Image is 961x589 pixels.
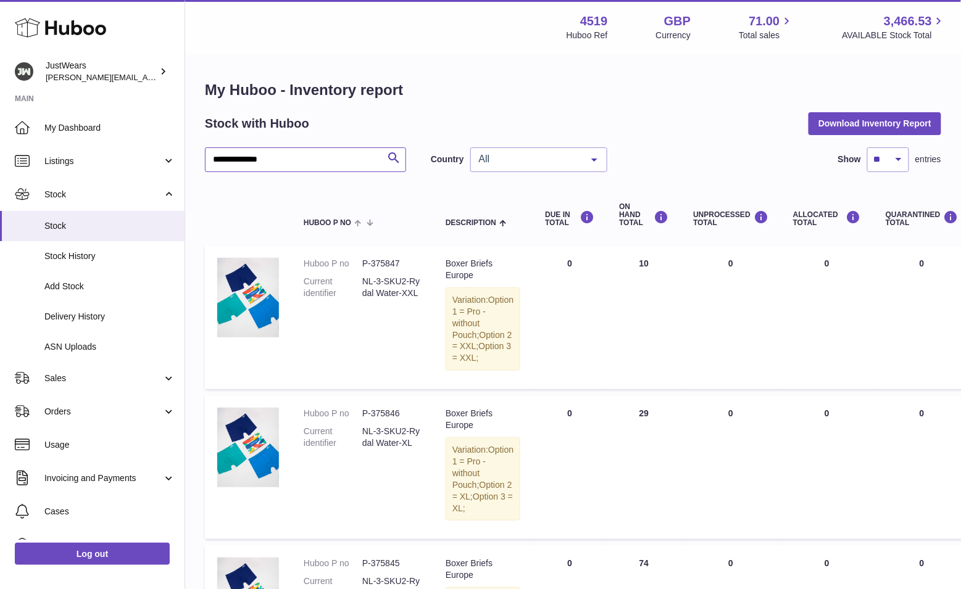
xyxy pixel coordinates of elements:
div: QUARANTINED Total [886,210,959,227]
span: Stock [44,220,175,232]
span: Option 3 = XL; [452,492,513,513]
span: Stock [44,189,162,200]
a: 3,466.53 AVAILABLE Stock Total [842,13,946,41]
div: ALLOCATED Total [793,210,861,227]
span: Option 2 = XL; [452,480,512,501]
span: 71.00 [749,13,780,30]
span: Sales [44,373,162,384]
img: product image [217,258,279,337]
span: My Dashboard [44,122,175,134]
dt: Current identifier [304,276,362,299]
span: Option 2 = XXL; [452,330,512,352]
span: 3,466.53 [884,13,932,30]
span: Stock History [44,250,175,262]
label: Show [838,154,861,165]
div: UNPROCESSED Total [693,210,768,227]
span: Option 1 = Pro - without Pouch; [452,295,514,340]
span: Description [446,219,496,227]
span: All [476,153,582,165]
span: entries [915,154,941,165]
span: Usage [44,439,175,451]
dd: NL-3-SKU2-Rydal Water-XXL [362,276,421,299]
span: 0 [920,558,925,568]
div: Variation: [446,437,520,521]
span: 0 [920,408,925,418]
h1: My Huboo - Inventory report [205,80,941,100]
span: Cases [44,506,175,517]
span: [PERSON_NAME][EMAIL_ADDRESS][DOMAIN_NAME] [46,72,248,82]
span: Invoicing and Payments [44,472,162,484]
td: 29 [607,395,681,539]
span: ASN Uploads [44,341,175,353]
td: 0 [681,395,781,539]
dt: Current identifier [304,426,362,449]
td: 0 [781,395,873,539]
dt: Huboo P no [304,558,362,569]
span: Add Stock [44,281,175,292]
dd: P-375846 [362,408,421,419]
div: Variation: [446,287,520,371]
div: Currency [656,30,691,41]
img: product image [217,408,279,487]
span: Huboo P no [304,219,351,227]
span: Channels [44,539,175,551]
div: DUE IN TOTAL [545,210,594,227]
dt: Huboo P no [304,408,362,419]
dd: P-375845 [362,558,421,569]
label: Country [431,154,464,165]
span: Total sales [739,30,794,41]
td: 0 [533,395,607,539]
h2: Stock with Huboo [205,115,309,132]
span: Listings [44,155,162,167]
span: 0 [920,258,925,268]
td: 0 [781,245,873,389]
dt: Huboo P no [304,258,362,270]
span: AVAILABLE Stock Total [842,30,946,41]
div: Huboo Ref [567,30,608,41]
div: Boxer Briefs Europe [446,558,520,581]
div: ON HAND Total [619,203,668,228]
span: Option 3 = XXL; [452,341,511,363]
td: 0 [533,245,607,389]
div: Boxer Briefs Europe [446,408,520,431]
td: 0 [681,245,781,389]
dd: P-375847 [362,258,421,270]
td: 10 [607,245,681,389]
div: Boxer Briefs Europe [446,258,520,281]
div: JustWears [46,60,157,83]
a: Log out [15,543,170,565]
span: Orders [44,406,162,418]
strong: 4519 [580,13,608,30]
button: Download Inventory Report [809,112,941,134]
span: Delivery History [44,311,175,323]
span: Option 1 = Pro - without Pouch; [452,445,514,490]
a: 71.00 Total sales [739,13,794,41]
img: josh@just-wears.com [15,62,33,81]
dd: NL-3-SKU2-Rydal Water-XL [362,426,421,449]
strong: GBP [664,13,691,30]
